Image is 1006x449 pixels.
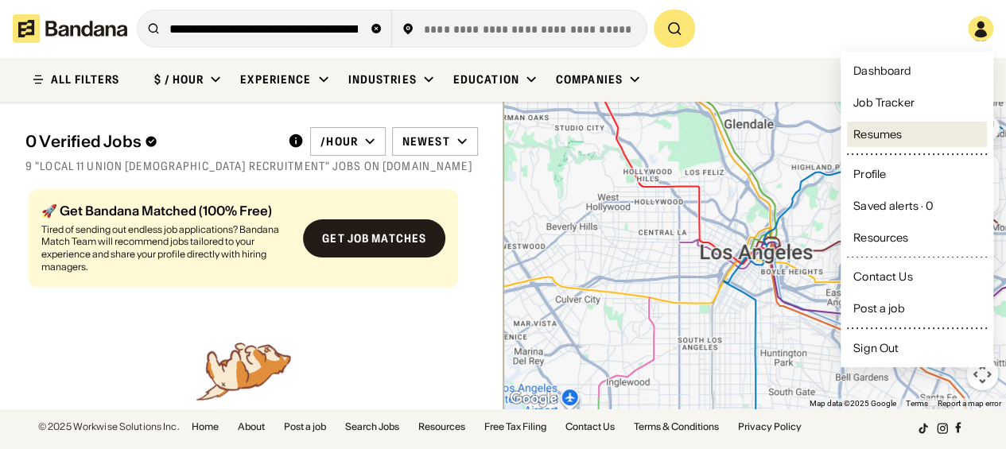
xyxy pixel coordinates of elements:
[38,422,179,432] div: © 2025 Workwise Solutions Inc.
[556,72,623,87] div: Companies
[847,122,987,147] a: Resumes
[507,389,560,409] a: Open this area in Google Maps (opens a new window)
[634,422,719,432] a: Terms & Conditions
[13,14,127,43] img: Bandana logotype
[484,422,546,432] a: Free Tax Filing
[738,422,802,432] a: Privacy Policy
[853,97,915,108] div: Job Tracker
[847,90,987,115] a: Job Tracker
[853,303,904,314] div: Post a job
[853,343,899,354] div: Sign Out
[345,422,399,432] a: Search Jobs
[25,183,477,335] div: grid
[51,74,119,85] div: ALL FILTERS
[853,168,886,180] div: Profile
[853,129,902,140] div: Resumes
[853,271,912,282] div: Contact Us
[240,72,311,87] div: Experience
[847,58,987,83] a: Dashboard
[25,159,478,173] div: 9 "local 11 union [DEMOGRAPHIC_DATA] recruitment" jobs on [DOMAIN_NAME]
[847,161,987,187] a: Profile
[41,204,290,217] div: 🚀 Get Bandana Matched (100% Free)
[938,399,1001,408] a: Report a map error
[847,193,987,219] a: Saved alerts · 0
[402,134,450,149] div: Newest
[853,65,911,76] div: Dashboard
[853,200,933,211] div: Saved alerts · 0
[853,232,908,243] div: Resources
[453,72,519,87] div: Education
[322,233,426,244] div: Get job matches
[154,72,204,87] div: $ / hour
[565,422,615,432] a: Contact Us
[348,72,417,87] div: Industries
[25,132,275,151] div: 0 Verified Jobs
[284,422,326,432] a: Post a job
[847,264,987,289] a: Contact Us
[966,358,998,390] button: Map camera controls
[192,422,219,432] a: Home
[847,225,987,250] a: Resources
[906,399,928,408] a: Terms (opens in new tab)
[507,389,560,409] img: Google
[238,422,265,432] a: About
[320,134,358,149] div: /hour
[810,399,896,408] span: Map data ©2025 Google
[41,223,290,273] div: Tired of sending out endless job applications? Bandana Match Team will recommend jobs tailored to...
[418,422,465,432] a: Resources
[847,296,987,321] a: Post a job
